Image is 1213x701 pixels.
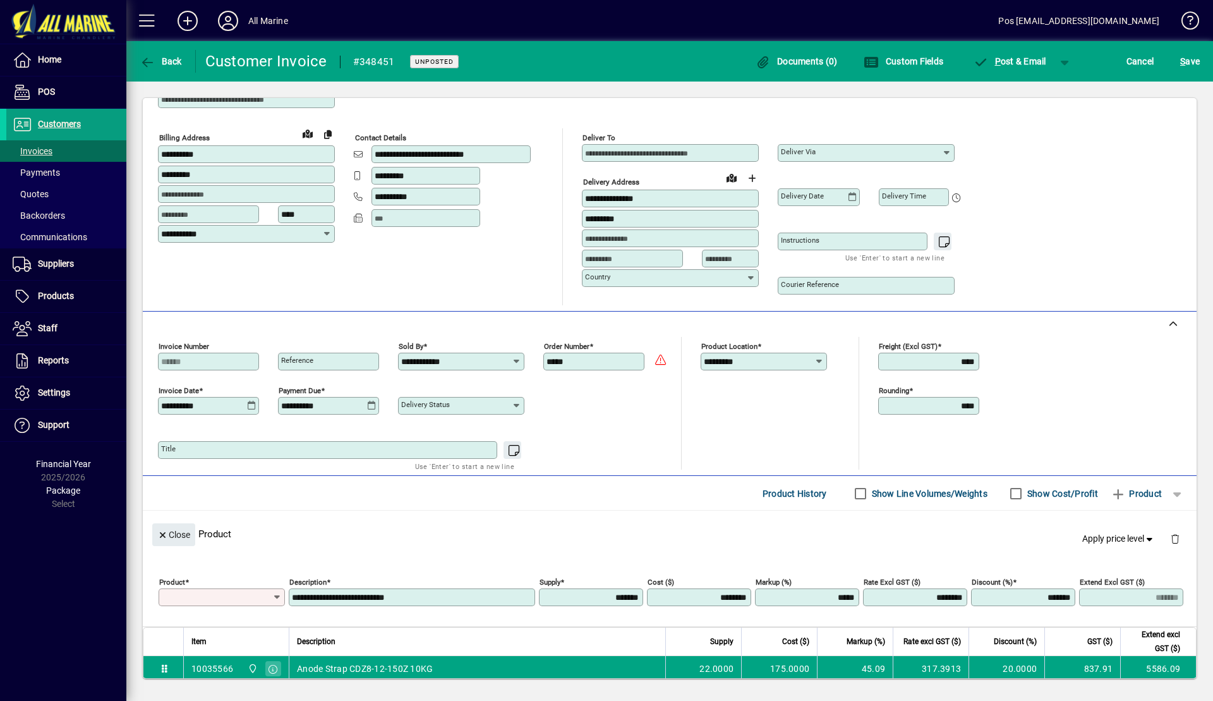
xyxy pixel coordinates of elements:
span: Suppliers [38,259,74,269]
span: Customers [38,119,81,129]
button: Choose address [742,168,762,188]
span: Staff [38,323,57,333]
app-page-header-button: Delete [1160,533,1190,544]
span: Quotes [13,189,49,199]
mat-label: Deliver via [781,147,816,156]
span: Markup (%) [847,635,885,649]
span: 22.0000 [699,662,733,675]
a: Invoices [6,140,126,162]
a: Products [6,281,126,312]
td: 20.0000 [969,656,1044,681]
mat-label: Payment due [279,386,321,395]
mat-label: Order number [544,342,589,351]
a: POS [6,76,126,108]
mat-label: Delivery date [781,192,824,200]
span: S [1180,56,1185,66]
button: Documents (0) [752,50,841,73]
a: Knowledge Base [1172,3,1197,44]
span: Backorders [13,210,65,221]
mat-label: Markup (%) [756,578,792,587]
span: Invoices [13,146,52,156]
mat-label: Invoice number [159,342,209,351]
a: Payments [6,162,126,183]
div: Product [143,511,1197,557]
span: POS [38,87,55,97]
mat-label: Delivery time [882,192,926,200]
span: Unposted [415,58,454,66]
span: Port Road [244,662,259,676]
button: Back [136,50,185,73]
div: Pos [EMAIL_ADDRESS][DOMAIN_NAME] [998,11,1159,31]
span: Apply price level [1082,532,1156,546]
span: Payments [13,168,60,178]
mat-label: Cost ($) [648,578,674,587]
span: Home [38,54,61,64]
span: ave [1180,51,1200,71]
div: #348451 [353,52,395,72]
mat-label: Freight (excl GST) [879,342,938,351]
label: Show Line Volumes/Weights [869,487,987,500]
a: Reports [6,345,126,377]
mat-label: Discount (%) [972,578,1013,587]
button: Profile [208,9,248,32]
mat-label: Courier Reference [781,280,839,289]
span: Support [38,420,69,430]
span: Supply [710,635,733,649]
button: Delete [1160,523,1190,554]
span: Communications [13,232,87,242]
td: 5586.09 [1120,656,1196,681]
mat-label: Reference [281,356,313,365]
button: Product [1104,482,1168,505]
mat-label: Description [289,578,327,587]
span: Reports [38,355,69,365]
span: Products [38,291,74,301]
button: Post & Email [967,50,1053,73]
span: Product History [763,484,827,504]
button: Product History [757,482,832,505]
app-page-header-button: Back [126,50,196,73]
mat-label: Rate excl GST ($) [864,578,920,587]
span: Extend excl GST ($) [1128,628,1180,655]
mat-label: Rounding [879,386,909,395]
mat-hint: Use 'Enter' to start a new line [415,459,514,473]
span: Custom Fields [864,56,943,66]
button: Cancel [1123,50,1157,73]
span: Product [1111,484,1162,504]
span: Rate excl GST ($) [903,635,961,649]
a: Suppliers [6,248,126,280]
a: View on map [298,123,318,143]
a: Home [6,44,126,76]
span: Cost ($) [782,635,809,649]
span: Anode Strap CDZ8-12-150Z 10KG [297,662,433,675]
a: Backorders [6,205,126,226]
mat-label: Country [585,272,610,281]
span: Financial Year [36,459,91,469]
mat-label: Title [161,444,176,453]
span: Item [191,635,207,649]
a: Communications [6,226,126,248]
a: View on map [721,168,742,188]
span: Description [297,635,335,649]
button: Custom Fields [860,50,946,73]
span: Package [46,485,80,496]
div: All Marine [248,11,288,31]
mat-label: Invoice date [159,386,199,395]
mat-label: Instructions [781,236,819,245]
span: Discount (%) [994,635,1037,649]
button: Save [1177,50,1203,73]
mat-label: Extend excl GST ($) [1080,578,1145,587]
button: Apply price level [1077,528,1161,551]
td: 45.09 [817,656,893,681]
button: Close [152,523,195,546]
span: Back [140,56,182,66]
button: Add [167,9,208,32]
span: Cancel [1126,51,1154,71]
div: 317.3913 [901,662,961,675]
a: Support [6,410,126,441]
div: 10035566 [191,662,233,675]
span: Documents (0) [756,56,838,66]
mat-label: Supply [540,578,560,587]
mat-hint: Use 'Enter' to start a new line [845,250,944,265]
span: GST ($) [1087,635,1113,649]
a: Settings [6,377,126,409]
